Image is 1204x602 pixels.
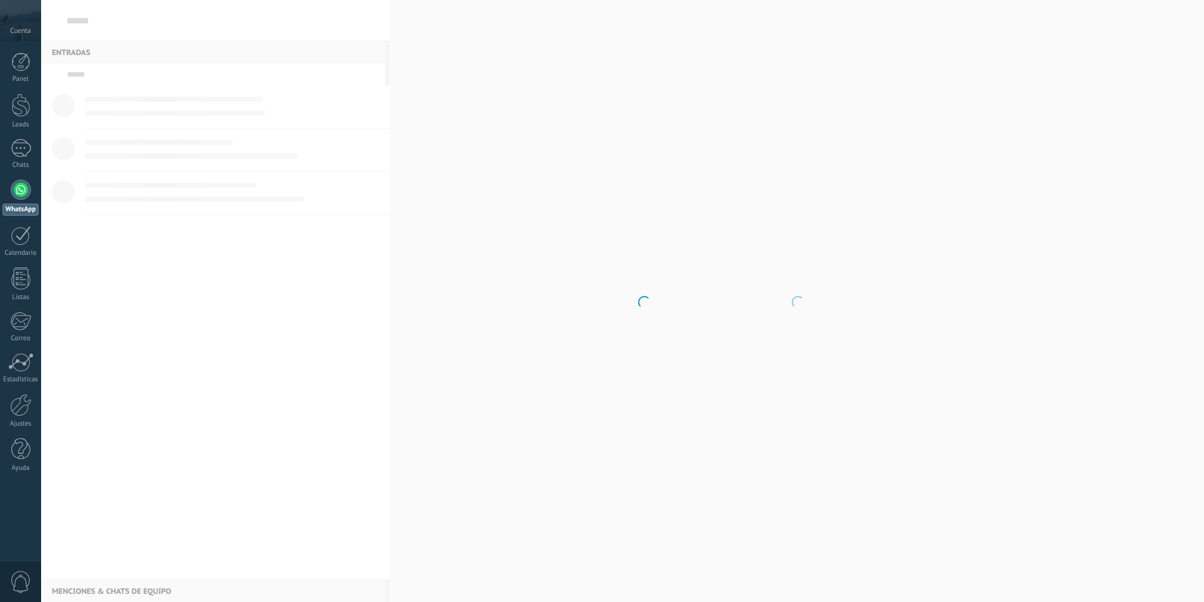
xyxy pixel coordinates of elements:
[3,75,39,83] div: Panel
[3,121,39,129] div: Leads
[3,335,39,343] div: Correo
[3,293,39,302] div: Listas
[10,27,31,35] span: Cuenta
[3,376,39,384] div: Estadísticas
[3,249,39,257] div: Calendario
[3,204,39,216] div: WhatsApp
[3,161,39,169] div: Chats
[3,420,39,428] div: Ajustes
[3,464,39,472] div: Ayuda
